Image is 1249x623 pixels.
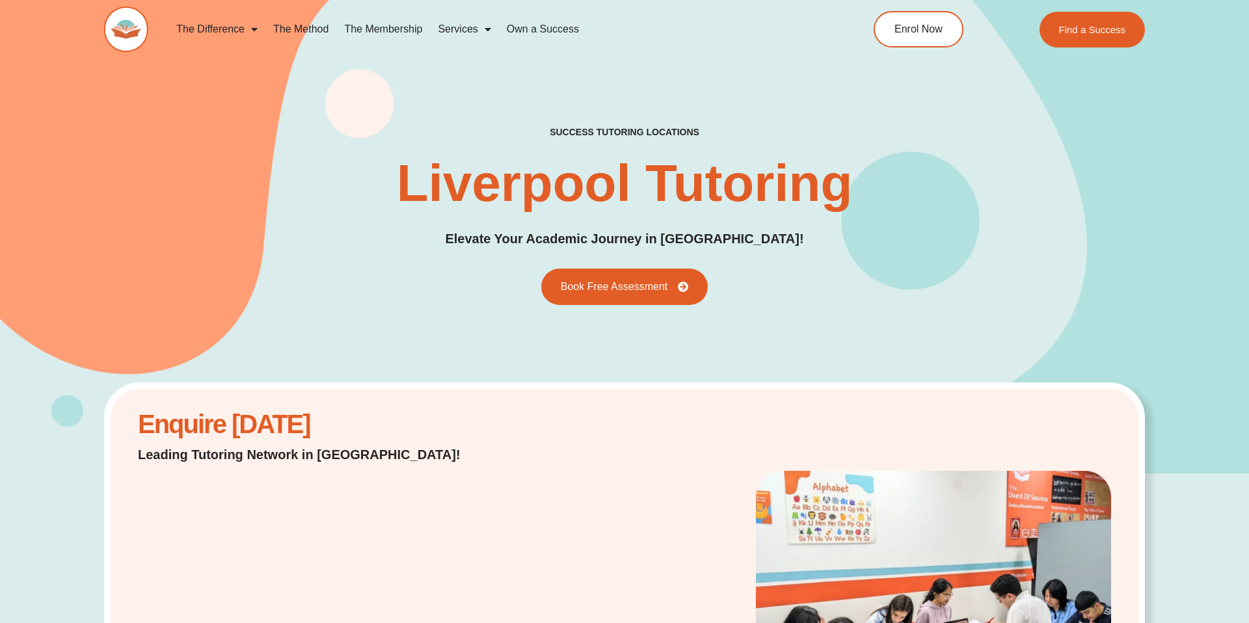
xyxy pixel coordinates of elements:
h2: Enquire [DATE] [138,416,494,432]
h1: Liverpool Tutoring [397,157,853,209]
a: Book Free Assessment [541,269,708,305]
a: Enrol Now [874,11,963,47]
iframe: Chat Widget [1026,476,1249,623]
a: The Difference [168,14,265,44]
h2: success tutoring locations [550,126,699,138]
span: Find a Success [1058,25,1125,34]
a: Find a Success [1039,12,1145,47]
span: Enrol Now [894,24,943,34]
a: The Method [265,14,336,44]
a: Services [430,14,498,44]
p: Elevate Your Academic Journey in [GEOGRAPHIC_DATA]! [445,229,803,249]
p: Leading Tutoring Network in [GEOGRAPHIC_DATA]! [138,445,494,464]
nav: Menu [168,14,814,44]
span: Book Free Assessment [561,282,668,292]
a: The Membership [336,14,430,44]
a: Own a Success [499,14,587,44]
